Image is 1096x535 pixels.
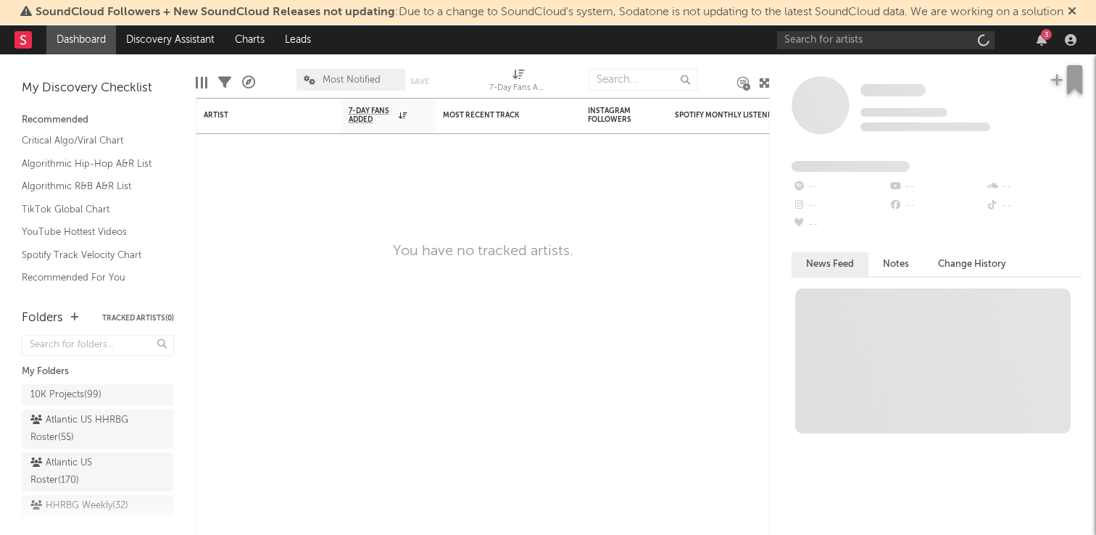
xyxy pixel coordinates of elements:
span: 0 fans last week [860,123,990,131]
a: Spotify Track Velocity Chart [22,247,159,263]
div: -- [888,178,984,196]
div: You have no tracked artists. [393,243,573,260]
div: -- [792,178,888,196]
div: Edit Columns [196,62,207,104]
button: Notes [868,252,923,276]
div: Atlantic US Roster ( 170 ) [30,455,133,489]
span: Dismiss [1068,7,1076,18]
div: HHRBG Weekly ( 32 ) [30,497,128,515]
div: -- [985,178,1082,196]
div: 7-Day Fans Added (7-Day Fans Added) [489,80,547,97]
div: Recommended [22,112,174,129]
button: News Feed [792,252,868,276]
button: Save [410,78,429,86]
span: Some Artist [860,84,926,96]
a: Atlantic US HHRBG Roster(55) [22,410,174,449]
a: Recommended For You [22,270,159,286]
div: -- [985,196,1082,215]
a: Critical Algo/Viral Chart [22,133,159,149]
input: Search for folders... [22,335,174,356]
div: -- [792,215,888,234]
span: Tracking Since: [DATE] [860,108,947,117]
div: 10K Projects ( 99 ) [30,386,101,404]
a: Atlantic US Roster(170) [22,452,174,492]
div: My Discovery Checklist [22,80,174,97]
a: 10K Projects(99) [22,384,174,406]
div: Folders [22,310,63,327]
div: My Folders [22,363,174,381]
div: 3 [1041,29,1052,40]
div: Atlantic US HHRBG Roster ( 55 ) [30,412,133,447]
a: Algorithmic Hip-Hop A&R List [22,156,159,172]
span: Fans Added by Platform [792,161,910,172]
button: 3 [1037,34,1047,46]
div: Instagram Followers [588,107,639,124]
input: Search for artists [777,31,995,49]
div: Artist [204,111,312,120]
a: Some Artist [860,83,926,98]
div: 7-Day Fans Added (7-Day Fans Added) [489,62,547,104]
div: A&R Pipeline [242,62,255,104]
a: TikTok Global Chart [22,202,159,217]
a: YouTube Hottest Videos [22,224,159,240]
button: Change History [923,252,1021,276]
div: -- [888,196,984,215]
a: Dashboard [46,25,116,54]
div: -- [792,196,888,215]
a: Leads [275,25,321,54]
span: Most Notified [323,75,381,85]
span: SoundCloud Followers + New SoundCloud Releases not updating [36,7,395,18]
span: : Due to a change to SoundCloud's system, Sodatone is not updating to the latest SoundCloud data.... [36,7,1063,18]
a: Algorithmic R&B A&R List [22,178,159,194]
div: Filters [218,62,231,104]
button: Tracked Artists(0) [102,315,174,322]
span: 7-Day Fans Added [349,107,395,124]
a: Charts [225,25,275,54]
a: HHRBG Weekly(32) [22,495,174,517]
div: Most Recent Track [443,111,552,120]
a: Discovery Assistant [116,25,225,54]
div: Spotify Monthly Listeners [675,111,784,120]
input: Search... [589,69,697,91]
